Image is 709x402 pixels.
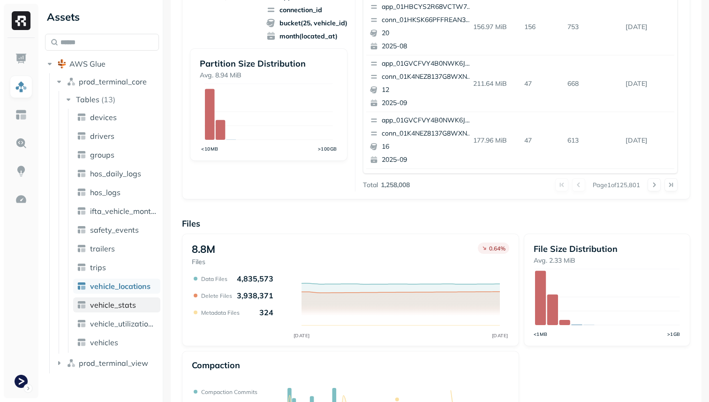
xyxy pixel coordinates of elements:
img: table [77,319,86,328]
p: Sep 18, 2025 [622,132,674,149]
p: app_01HBCYS2R68VCTW71ARV53PDJC [382,2,473,12]
a: devices [73,110,160,125]
span: devices [90,113,117,122]
p: 668 [564,76,622,92]
p: 156 [520,19,564,35]
img: namespace [67,358,76,368]
span: vehicles [90,338,118,347]
img: table [77,300,86,310]
img: table [77,225,86,235]
a: vehicle_locations [73,279,160,294]
a: vehicle_stats [73,297,160,312]
tspan: <10MB [201,146,219,152]
div: Assets [45,9,159,24]
a: trailers [73,241,160,256]
p: Compaction [192,360,240,371]
span: prod_terminal_core [79,77,147,86]
p: Sep 18, 2025 [622,76,674,92]
p: 156.97 MiB [469,19,521,35]
span: trips [90,263,106,272]
p: ( 13 ) [101,95,115,104]
p: Metadata Files [201,309,240,316]
a: groups [73,147,160,162]
p: 8.8M [192,243,215,256]
p: 12 [382,85,473,95]
p: Delete Files [201,292,232,299]
span: month(located_at) [266,31,347,41]
img: namespace [67,77,76,86]
img: table [77,131,86,141]
img: table [77,188,86,197]
p: Sep 17, 2025 [622,19,674,35]
p: conn_01HKSK66PFFREAN3BSJ3K1ZGJ1 [382,15,473,25]
span: ifta_vehicle_months [90,206,157,216]
img: Optimization [15,193,27,205]
p: 2025-09 [382,155,473,165]
p: 16 [382,142,473,152]
span: prod_terminal_view [79,358,148,368]
a: trips [73,260,160,275]
p: 47 [520,132,564,149]
p: 1,258,008 [381,181,410,190]
button: app_01GVCFVY4B0NWK6JYK87JP2WRPconn_01K4NEZ8137G8WXNV00CK90XW1122025-09 [366,55,477,112]
span: vehicle_locations [90,281,151,291]
p: 4,835,573 [237,274,273,283]
a: hos_logs [73,185,160,200]
p: Data Files [201,275,227,282]
img: table [77,169,86,178]
p: Partition Size Distribution [200,58,338,69]
img: Terminal [15,375,28,388]
span: Tables [76,95,99,104]
p: app_01GVCFVY4B0NWK6JYK87JP2WRP [382,59,473,68]
img: table [77,244,86,253]
img: root [57,59,67,68]
tspan: >1GB [667,331,680,337]
img: table [77,150,86,159]
img: table [77,263,86,272]
p: 613 [564,132,622,149]
button: prod_terminal_view [54,356,159,371]
tspan: >100GB [318,146,337,152]
p: 177.96 MiB [469,132,521,149]
p: 324 [259,308,273,317]
img: Asset Explorer [15,109,27,121]
span: hos_logs [90,188,121,197]
p: conn_01K4NEZ8137G8WXNV00CK90XW1 [382,72,473,82]
button: app_01GVCFVY4B0NWK6JYK87JP2WRPconn_01K4NEZ8137G8WXNV00CK90XW1162025-09 [366,112,477,168]
a: drivers [73,129,160,144]
img: Query Explorer [15,137,27,149]
p: 753 [564,19,622,35]
img: table [77,281,86,291]
p: 2025-09 [382,99,473,108]
img: Ryft [12,11,30,30]
img: Dashboard [15,53,27,65]
p: 0.64 % [489,245,505,252]
p: app_01GVCFVY4B0NWK6JYK87JP2WRP [382,116,473,125]
img: table [77,338,86,347]
p: 3,938,371 [237,291,273,300]
p: 2025-08 [382,42,473,51]
img: table [77,206,86,216]
a: vehicles [73,335,160,350]
p: Avg. 8.94 MiB [200,71,338,80]
img: Assets [15,81,27,93]
tspan: [DATE] [491,333,508,339]
p: File Size Distribution [534,243,680,254]
p: Page 1 of 125,801 [593,181,640,189]
span: vehicle_utilization_day [90,319,157,328]
span: bucket(25, vehicle_id) [266,18,347,28]
p: 20 [382,29,473,38]
p: Files [182,218,690,229]
span: groups [90,150,114,159]
tspan: <1MB [534,331,548,337]
tspan: [DATE] [293,333,309,339]
button: Tables(13) [64,92,160,107]
p: Files [192,258,215,266]
button: prod_terminal_core [54,74,159,89]
p: 47 [520,76,564,92]
span: drivers [90,131,114,141]
button: app_01GVCFVY4B0NWK6JYK87JP2WRPconn_01K4NEZ8137G8WXNV00CK90XW1192025-09 [366,169,477,225]
span: vehicle_stats [90,300,136,310]
img: table [77,113,86,122]
span: hos_daily_logs [90,169,141,178]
